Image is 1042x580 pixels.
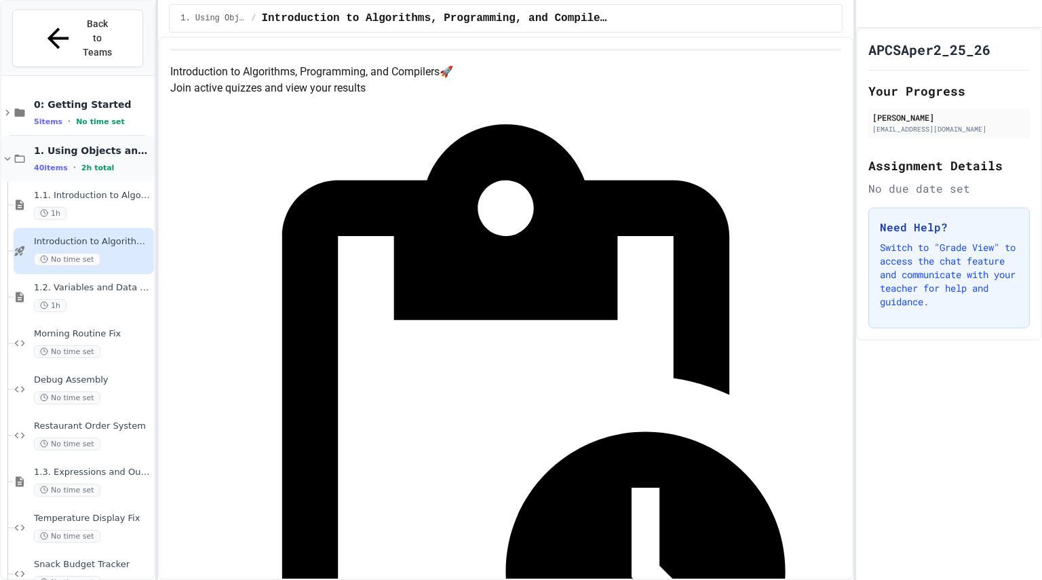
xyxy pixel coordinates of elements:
[34,328,151,340] span: Morning Routine Fix
[73,162,76,173] span: •
[872,124,1026,134] div: [EMAIL_ADDRESS][DOMAIN_NAME]
[34,345,100,358] span: No time set
[34,467,151,478] span: 1.3. Expressions and Output [New]
[180,13,246,24] span: 1. Using Objects and Methods
[34,438,100,450] span: No time set
[34,282,151,294] span: 1.2. Variables and Data Types
[251,13,256,24] span: /
[34,559,151,571] span: Snack Budget Tracker
[34,253,100,266] span: No time set
[868,40,990,59] h1: APCSAper2_25_26
[12,9,143,67] button: Back to Teams
[34,236,151,248] span: Introduction to Algorithms, Programming, and Compilers
[170,64,841,80] h4: Introduction to Algorithms, Programming, and Compilers 🚀
[76,117,125,126] span: No time set
[34,513,151,524] span: Temperature Display Fix
[34,484,100,497] span: No time set
[868,180,1030,197] div: No due date set
[34,391,100,404] span: No time set
[880,219,1018,235] h3: Need Help?
[34,374,151,386] span: Debug Assembly
[81,163,115,172] span: 2h total
[261,10,609,26] span: Introduction to Algorithms, Programming, and Compilers
[82,17,114,60] span: Back to Teams
[34,117,62,126] span: 5 items
[34,163,68,172] span: 40 items
[872,111,1026,123] div: [PERSON_NAME]
[34,190,151,201] span: 1.1. Introduction to Algorithms, Programming, and Compilers
[868,156,1030,175] h2: Assignment Details
[34,421,151,432] span: Restaurant Order System
[34,207,66,220] span: 1h
[34,530,100,543] span: No time set
[34,98,151,111] span: 0: Getting Started
[34,144,151,157] span: 1. Using Objects and Methods
[34,299,66,312] span: 1h
[880,241,1018,309] p: Switch to "Grade View" to access the chat feature and communicate with your teacher for help and ...
[170,80,841,96] p: Join active quizzes and view your results
[68,116,71,127] span: •
[868,81,1030,100] h2: Your Progress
